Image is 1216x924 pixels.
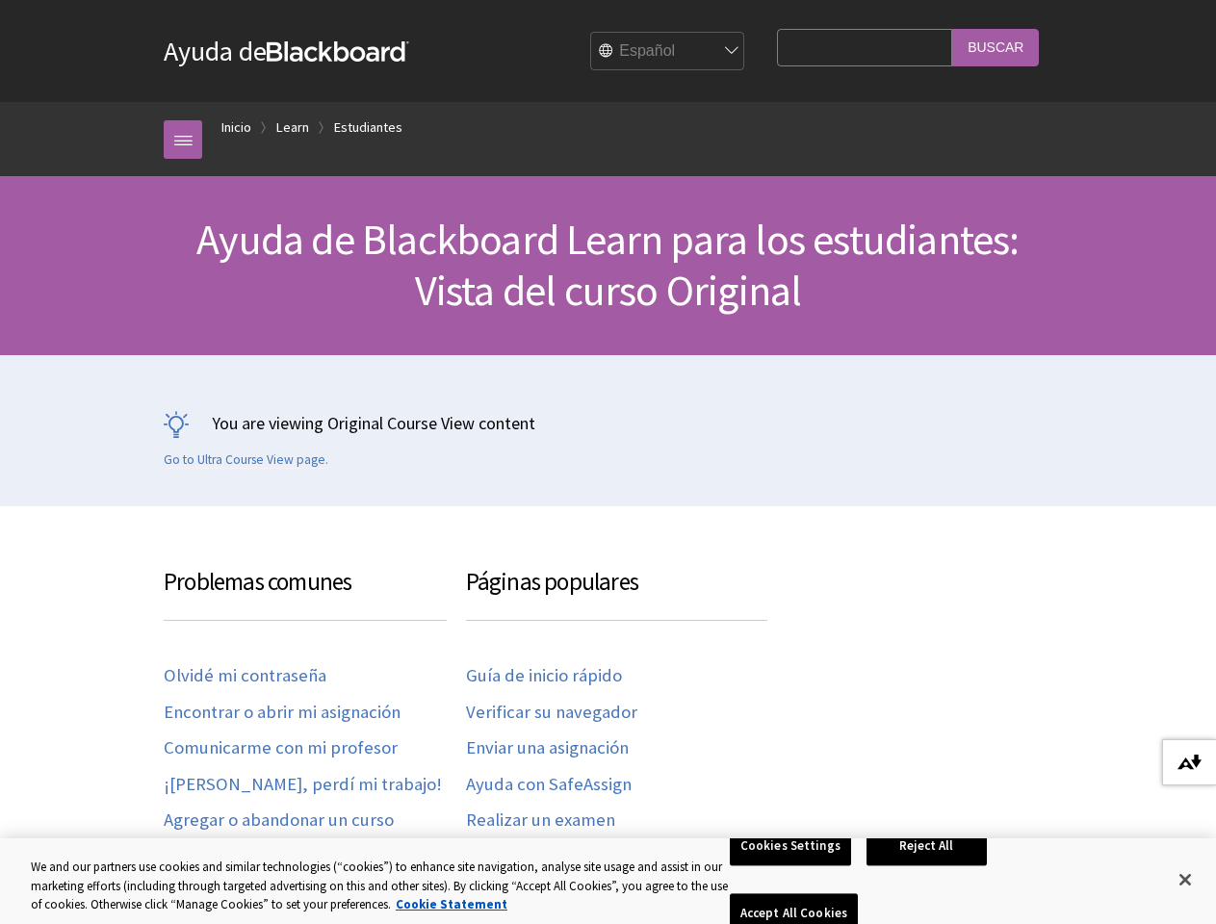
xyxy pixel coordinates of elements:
h3: Problemas comunes [164,564,447,621]
span: Ayuda de Blackboard Learn para los estudiantes: Vista del curso Original [196,213,1019,317]
a: ¡[PERSON_NAME], perdí mi trabajo! [164,774,442,796]
a: Comunicarme con mi profesor [164,737,398,759]
button: Close [1164,859,1206,901]
a: Verificar su navegador [466,702,637,724]
a: Agregar o abandonar un curso [164,809,394,832]
a: Realizar un examen [466,809,615,832]
a: Go to Ultra Course View page. [164,451,328,469]
a: Encontrar o abrir mi asignación [164,702,401,724]
a: Inicio [221,115,251,140]
a: Guía de inicio rápido [466,665,622,687]
a: Olvidé mi contraseña [164,665,326,687]
button: Cookies Settings [730,826,851,866]
a: More information about your privacy, opens in a new tab [396,896,507,912]
a: Estudiantes [334,115,402,140]
button: Reject All [867,826,987,866]
h3: Páginas populares [466,564,768,621]
div: We and our partners use cookies and similar technologies (“cookies”) to enhance site navigation, ... [31,858,730,914]
a: Enviar una asignación [466,737,629,759]
strong: Blackboard [267,41,409,62]
input: Buscar [952,29,1039,66]
select: Site Language Selector [591,33,745,71]
a: Learn [276,115,309,140]
a: Ayuda deBlackboard [164,34,409,68]
a: Ayuda con SafeAssign [466,774,632,796]
p: You are viewing Original Course View content [164,411,1052,435]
